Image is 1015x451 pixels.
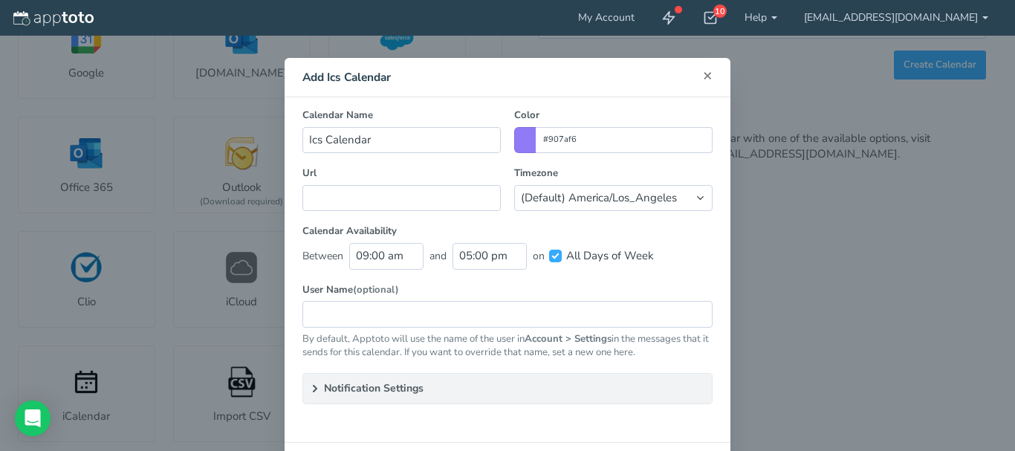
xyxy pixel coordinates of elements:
[302,108,501,123] label: Calendar Name
[549,248,654,264] label: All Days of Week
[15,400,51,436] div: Open Intercom Messenger
[549,250,562,262] input: All Days of Week
[514,166,713,181] label: Timezone
[353,283,399,297] span: (optional)
[514,108,713,123] label: Color
[525,332,612,345] b: Account > Settings
[302,166,501,181] label: Url
[302,224,713,239] label: Calendar Availability
[302,69,713,85] h4: Add Ics Calendar
[302,283,713,297] label: User Name
[533,249,545,264] span: on
[302,249,343,264] span: Between
[303,374,712,403] summary: Notification Settings
[429,249,447,264] span: and
[302,332,713,360] p: By default, Apptoto will use the name of the user in in the messages that it sends for this calen...
[703,65,713,85] span: ×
